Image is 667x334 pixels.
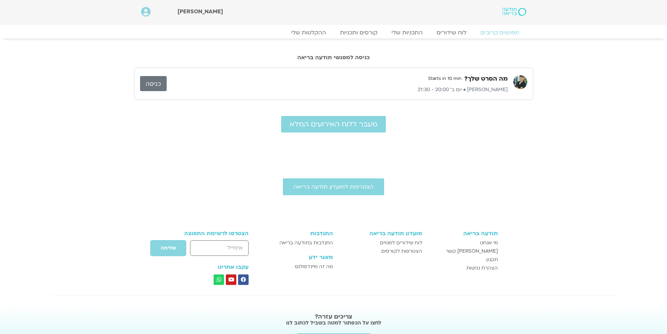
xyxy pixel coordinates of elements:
[295,263,333,271] span: מה זה מיינדפולנס
[340,239,422,247] a: לוח שידורים למנויים
[340,247,422,255] a: הצטרפות לקורסים
[169,230,249,237] h3: הצטרפו לרשימת התפוצה
[430,29,473,36] a: לוח שידורים
[178,8,223,15] span: [PERSON_NAME]
[151,313,516,320] h2: צריכים עזרה?
[151,319,516,326] h2: לחצו על הכפתור למטה בשביל לכתוב לנו
[429,239,498,247] a: מי אנחנו
[513,75,527,89] img: ג'יוואן ארי בוסתן
[283,178,384,195] a: הצטרפות למועדון תודעה בריאה
[381,247,422,255] span: הצטרפות לקורסים
[380,239,422,247] span: לוח שידורים למנויים
[340,230,422,237] h3: מועדון תודעה בריאה
[167,86,508,94] p: [PERSON_NAME] • יום ב׳ 20:00 - 21:30
[169,264,249,270] h3: עקבו אחרינו
[281,116,386,132] a: מעבר ללוח האירועים המלא
[429,255,498,264] a: תקנון
[268,239,333,247] a: התנדבות בתודעה בריאה
[486,255,498,264] span: תקנון
[293,184,374,190] span: הצטרפות למועדון תודעה בריאה
[473,29,526,36] a: מפגשים קרובים
[134,54,533,61] h2: כניסה למפגשי תודעה בריאה
[446,247,498,255] span: [PERSON_NAME] קשר
[161,245,176,251] span: שליחה
[268,230,333,237] h3: התנדבות
[279,239,333,247] span: התנדבות בתודעה בריאה
[150,240,187,257] button: שליחה
[268,254,333,260] h3: מאגר ידע
[429,230,498,237] h3: תודעה בריאה
[429,264,498,272] a: הצהרת נגישות
[480,239,498,247] span: מי אנחנו
[141,29,526,36] nav: Menu
[284,29,333,36] a: ההקלטות שלי
[466,264,498,272] span: הצהרת נגישות
[290,120,377,128] span: מעבר ללוח האירועים המלא
[140,76,167,91] a: כניסה
[333,29,384,36] a: קורסים ותכניות
[169,240,249,260] form: טופס חדש
[190,240,249,255] input: אימייל
[429,247,498,255] a: [PERSON_NAME] קשר
[425,74,464,84] span: Starts in 10 min
[268,263,333,271] a: מה זה מיינדפולנס
[464,75,508,83] h3: מה הסרט שלך?
[384,29,430,36] a: התכניות שלי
